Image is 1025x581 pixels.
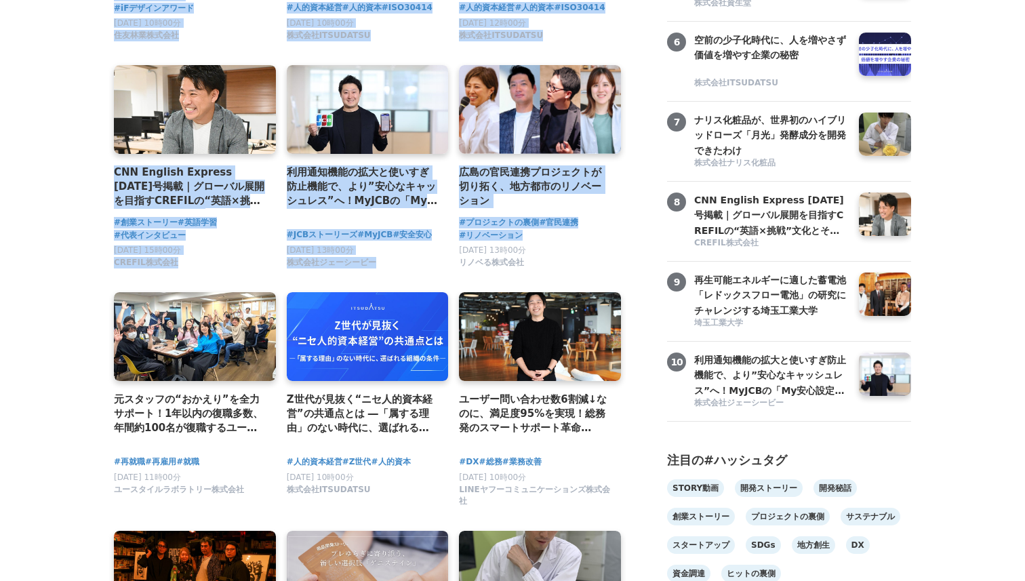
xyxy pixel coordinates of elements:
[813,479,857,497] a: 開発秘話
[479,456,502,468] a: #総務
[114,484,244,496] span: ユースタイルラボラトリー株式会社
[459,257,524,268] span: リノベる株式会社
[114,456,145,468] span: #再就職
[694,193,849,238] h3: CNN English Express [DATE]号掲載｜グローバル展開を目指すCREFILの“英語×挑戦”文化とその背景
[667,508,735,525] a: 創業ストーリー
[176,456,199,468] a: #就職
[667,536,735,554] a: スタートアップ
[459,1,515,14] a: #人的資本経営
[667,353,686,372] span: 10
[287,484,371,496] span: 株式会社ITSUDATSU
[694,317,849,330] a: 埼玉工業大学
[694,273,849,318] h3: 再生可能エネルギーに適した蓄電池「レドックスフロー電池」の研究にチャレンジする埼玉工業大学
[178,216,217,229] a: #英語学習
[114,245,181,255] span: [DATE] 15時00分
[502,456,542,468] span: #業務改善
[746,508,830,525] a: プロジェクトの裏側
[459,261,524,271] a: リノベる株式会社
[694,237,759,249] span: CREFIL株式会社
[694,113,849,158] h3: ナリス化粧品が、世界初のハイブリッドローズ「月光」発酵成分を開発できたわけ
[459,484,610,507] span: LINEヤフーコミュニケーションズ株式会社
[515,1,554,14] a: #人的資本
[841,508,900,525] a: サステナブル
[114,229,186,242] a: #代表インタビュー
[694,397,849,410] a: 株式会社ジェーシービー
[694,353,849,396] a: 利用通知機能の拡大と使いすぎ防止機能で、より”安心なキャッシュレス”へ！MyJCBの「My安心設定」を強化！
[459,165,610,209] h4: 広島の官民連携プロジェクトが切り拓く、地方都市のリノベーション
[287,488,371,498] a: 株式会社ITSUDATSU
[694,113,849,156] a: ナリス化粧品が、世界初のハイブリッドローズ「月光」発酵成分を開発できたわけ
[694,157,776,169] span: 株式会社ナリス化粧品
[694,157,849,170] a: 株式会社ナリス化粧品
[145,456,176,468] span: #再雇用
[287,1,342,14] a: #人的資本経営
[393,228,432,241] span: #安全安心
[114,30,179,41] span: 住友林業株式会社
[667,33,686,52] span: 6
[694,193,849,236] a: CNN English Express [DATE]号掲載｜グローバル展開を目指すCREFILの“英語×挑戦”文化とその背景
[667,113,686,132] span: 7
[554,1,605,14] a: #ISO30414
[342,1,382,14] a: #人的資本
[114,488,244,498] a: ユースタイルラボラトリー株式会社
[694,33,849,76] a: 空前の少子化時代に、人を増やさず価値を増やす企業の秘密
[114,18,181,28] span: [DATE] 10時00分
[694,33,849,63] h3: 空前の少子化時代に、人を増やさず価値を増やす企業の秘密
[746,536,781,554] a: SDGs
[539,216,578,229] a: #官民連携
[114,2,194,15] a: #iFデザインアワード
[792,536,835,554] a: 地方創生
[459,392,610,436] h4: ユーザー問い合わせ数6割減↓なのに、満足度95%を実現！総務発のスマートサポート革命「SFINQS（スフィンクス）」誕生秘話
[287,392,438,436] a: Z世代が見抜く“ニセ人的資本経営”の共通点とは ―「属する理由」のない時代に、選ばれる組織の条件―
[846,536,870,554] a: DX
[459,245,526,255] span: [DATE] 13時00分
[357,228,393,241] a: #MyJCB
[694,237,849,250] a: CREFIL株式会社
[667,479,724,497] a: STORY動画
[667,451,911,469] div: 注目の#ハッシュタグ
[735,479,803,497] a: 開発ストーリー
[114,257,178,268] span: CREFIL株式会社
[114,392,265,436] a: 元スタッフの“おかえり”を全力サポート！1年以内の復職多数、年間約100名が復職するユースタイルラボラトリーの「カムバック採用」実績と背景を公開
[287,165,438,209] a: 利用通知機能の拡大と使いすぎ防止機能で、より”安心なキャッシュレス”へ！MyJCBの「My安心設定」を強化！
[694,317,743,329] span: 埼玉工業大学
[287,261,376,271] a: 株式会社ジェーシービー
[371,456,410,468] a: #人的資本
[114,165,265,209] a: CNN English Express [DATE]号掲載｜グローバル展開を目指すCREFILの“英語×挑戦”文化とその背景
[342,456,371,468] a: #Z世代
[667,193,686,212] span: 8
[694,273,849,316] a: 再生可能エネルギーに適した蓄電池「レドックスフロー電池」の研究にチャレンジする埼玉工業大学
[114,261,178,271] a: CREFIL株式会社
[694,77,778,89] span: 株式会社ITSUDATSU
[459,229,523,242] a: #リノベーション
[287,18,354,28] span: [DATE] 10時00分
[114,473,181,482] span: [DATE] 11時00分
[459,30,543,41] span: 株式会社ITSUDATSU
[459,473,526,482] span: [DATE] 10時00分
[287,228,357,241] a: #JCBストーリーズ
[114,216,178,229] a: #創業ストーリー
[459,216,539,229] span: #プロジェクトの裏側
[667,273,686,292] span: 9
[459,456,479,468] a: #DX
